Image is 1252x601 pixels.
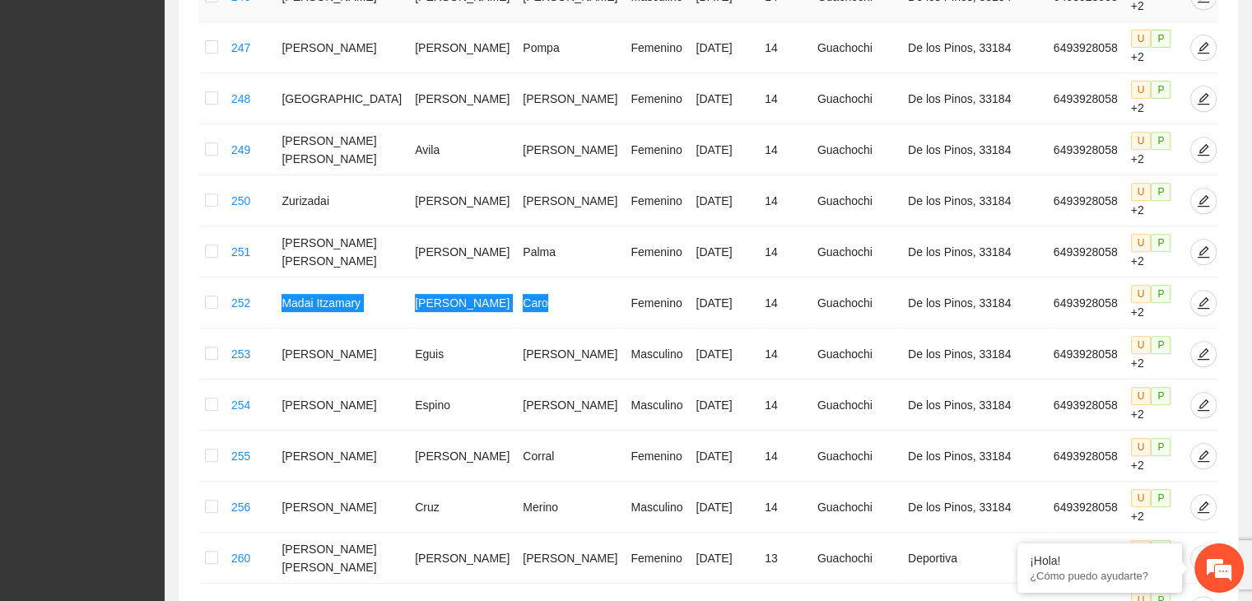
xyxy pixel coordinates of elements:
[408,482,516,533] td: Cruz
[901,431,1047,482] td: De los Pinos, 33184
[516,328,624,380] td: [PERSON_NAME]
[811,380,901,431] td: Guachochi
[1124,226,1185,277] td: +2
[1190,290,1217,316] button: edit
[689,380,758,431] td: [DATE]
[275,124,408,175] td: [PERSON_NAME] [PERSON_NAME]
[1191,347,1216,361] span: edit
[901,380,1047,431] td: De los Pinos, 33184
[1190,35,1217,61] button: edit
[624,482,689,533] td: Masculino
[1047,328,1124,380] td: 6493928058
[231,296,250,310] a: 252
[231,552,250,565] a: 260
[624,124,689,175] td: Femenino
[901,22,1047,73] td: De los Pinos, 33184
[1124,175,1185,226] td: +2
[624,328,689,380] td: Masculino
[408,277,516,328] td: [PERSON_NAME]
[231,245,250,259] a: 251
[1131,183,1152,201] span: U
[758,533,811,584] td: 13
[758,380,811,431] td: 14
[1047,277,1124,328] td: 6493928058
[758,328,811,380] td: 14
[1131,387,1152,405] span: U
[1190,86,1217,112] button: edit
[1131,489,1152,507] span: U
[408,22,516,73] td: [PERSON_NAME]
[624,73,689,124] td: Femenino
[1131,285,1152,303] span: U
[1151,183,1171,201] span: P
[231,398,250,412] a: 254
[758,482,811,533] td: 14
[408,380,516,431] td: Espino
[1191,398,1216,412] span: edit
[901,73,1047,124] td: De los Pinos, 33184
[8,415,314,473] textarea: Escriba su mensaje y pulse “Intro”
[1190,341,1217,367] button: edit
[624,175,689,226] td: Femenino
[689,533,758,584] td: [DATE]
[689,431,758,482] td: [DATE]
[1151,540,1171,558] span: P
[1151,81,1171,99] span: P
[1151,132,1171,150] span: P
[758,277,811,328] td: 14
[1047,73,1124,124] td: 6493928058
[1191,92,1216,105] span: edit
[408,226,516,277] td: [PERSON_NAME]
[1131,81,1152,99] span: U
[901,226,1047,277] td: De los Pinos, 33184
[811,277,901,328] td: Guachochi
[689,277,758,328] td: [DATE]
[275,277,408,328] td: Madai Itzamary
[275,22,408,73] td: [PERSON_NAME]
[516,22,624,73] td: Pompa
[1030,570,1170,582] p: ¿Cómo puedo ayudarte?
[1151,438,1171,456] span: P
[231,501,250,514] a: 256
[901,124,1047,175] td: De los Pinos, 33184
[1151,30,1171,48] span: P
[624,22,689,73] td: Femenino
[689,226,758,277] td: [DATE]
[231,92,250,105] a: 248
[1190,239,1217,265] button: edit
[1047,533,1124,584] td: 6491022881
[516,431,624,482] td: Corral
[1131,336,1152,354] span: U
[275,328,408,380] td: [PERSON_NAME]
[1190,137,1217,163] button: edit
[689,175,758,226] td: [DATE]
[1124,22,1185,73] td: +2
[1124,328,1185,380] td: +2
[1191,552,1216,565] span: edit
[1124,380,1185,431] td: +2
[231,347,250,361] a: 253
[1191,450,1216,463] span: edit
[1131,540,1152,558] span: U
[1047,175,1124,226] td: 6493928058
[758,22,811,73] td: 14
[758,175,811,226] td: 14
[1030,554,1170,567] div: ¡Hola!
[624,277,689,328] td: Femenino
[516,482,624,533] td: Merino
[901,533,1047,584] td: Deportiva
[624,533,689,584] td: Femenino
[901,328,1047,380] td: De los Pinos, 33184
[1047,380,1124,431] td: 6493928058
[624,226,689,277] td: Femenino
[758,73,811,124] td: 14
[1047,431,1124,482] td: 6493928058
[689,124,758,175] td: [DATE]
[408,431,516,482] td: [PERSON_NAME]
[275,226,408,277] td: [PERSON_NAME] [PERSON_NAME]
[689,22,758,73] td: [DATE]
[1124,277,1185,328] td: +2
[811,328,901,380] td: Guachochi
[275,175,408,226] td: Zurizadai
[275,73,408,124] td: [GEOGRAPHIC_DATA]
